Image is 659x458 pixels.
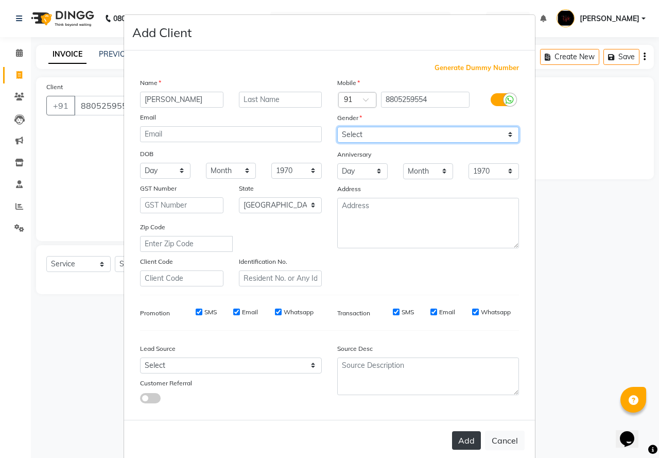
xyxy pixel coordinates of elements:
[140,309,170,318] label: Promotion
[616,417,649,448] iframe: chat widget
[337,78,360,88] label: Mobile
[140,197,223,213] input: GST Number
[481,308,511,317] label: Whatsapp
[140,184,177,193] label: GST Number
[337,309,370,318] label: Transaction
[239,270,322,286] input: Resident No. or Any Id
[140,78,161,88] label: Name
[337,184,361,194] label: Address
[140,344,176,353] label: Lead Source
[485,431,525,450] button: Cancel
[140,223,165,232] label: Zip Code
[132,23,192,42] h4: Add Client
[452,431,481,450] button: Add
[140,149,153,159] label: DOB
[140,379,192,388] label: Customer Referral
[140,113,156,122] label: Email
[239,257,287,266] label: Identification No.
[140,257,173,266] label: Client Code
[337,113,362,123] label: Gender
[381,92,470,108] input: Mobile
[402,308,414,317] label: SMS
[140,126,322,142] input: Email
[140,92,223,108] input: First Name
[284,308,314,317] label: Whatsapp
[239,184,254,193] label: State
[337,344,373,353] label: Source Desc
[435,63,519,73] span: Generate Dummy Number
[242,308,258,317] label: Email
[239,92,322,108] input: Last Name
[140,236,233,252] input: Enter Zip Code
[204,308,217,317] label: SMS
[337,150,371,159] label: Anniversary
[140,270,223,286] input: Client Code
[439,308,455,317] label: Email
